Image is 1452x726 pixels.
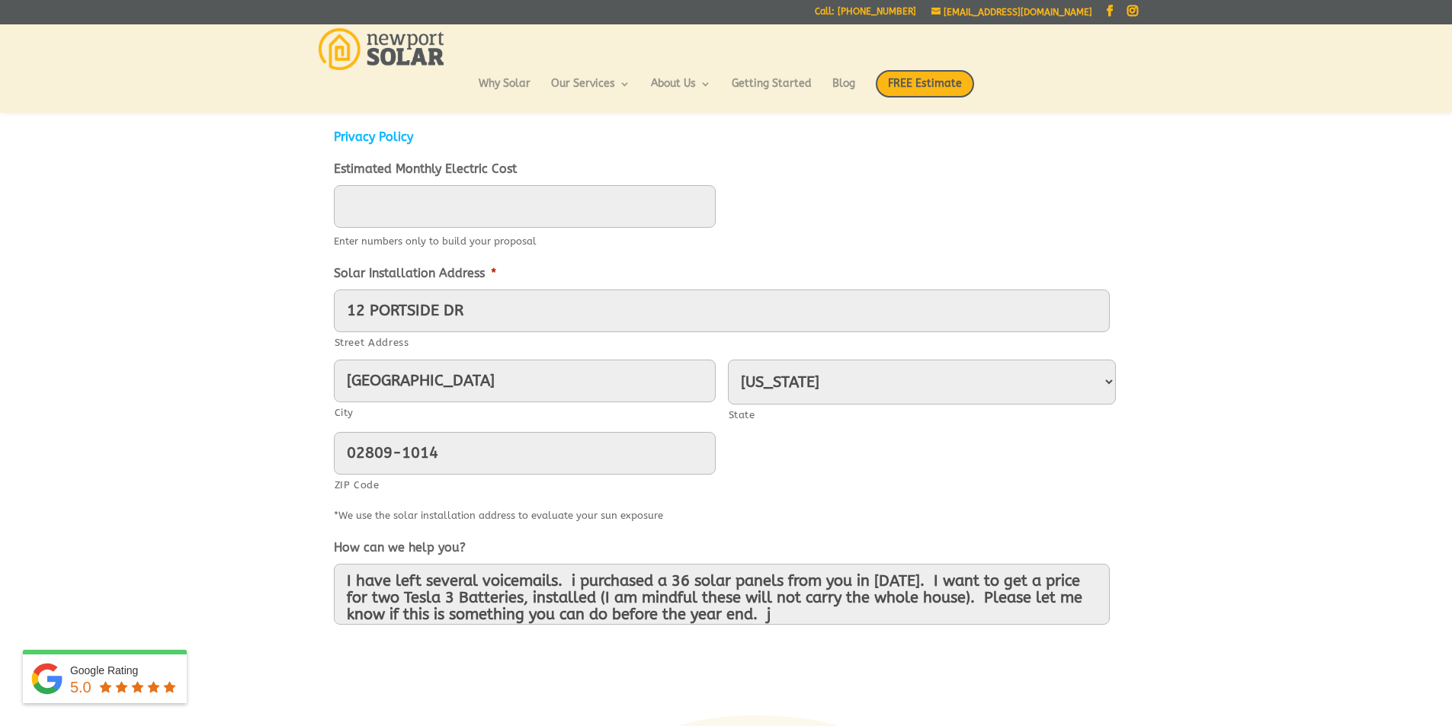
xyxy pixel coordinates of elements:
[479,78,530,104] a: Why Solar
[876,70,974,98] span: FREE Estimate
[334,502,1119,526] div: *We use the solar installation address to evaluate your sun exposure
[551,78,630,104] a: Our Services
[334,289,1110,332] input: Enter a location
[334,228,1119,251] div: Enter numbers only to build your proposal
[876,70,974,113] a: FREE Estimate
[832,78,855,104] a: Blog
[319,28,444,70] img: Newport Solar | Solar Energy Optimized.
[335,333,1110,353] label: Street Address
[335,475,716,495] label: ZIP Code
[334,643,566,702] iframe: reCAPTCHA
[732,78,812,104] a: Getting Started
[815,7,916,23] a: Call: [PHONE_NUMBER]
[70,663,179,678] div: Google Rating
[729,405,1116,425] label: State
[651,78,711,104] a: About Us
[335,403,716,423] label: City
[334,130,413,144] a: Privacy Policy
[931,7,1092,18] a: [EMAIL_ADDRESS][DOMAIN_NAME]
[334,162,517,178] label: Estimated Monthly Electric Cost
[70,679,91,696] span: 5.0
[334,540,466,556] label: How can we help you?
[334,266,496,282] label: Solar Installation Address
